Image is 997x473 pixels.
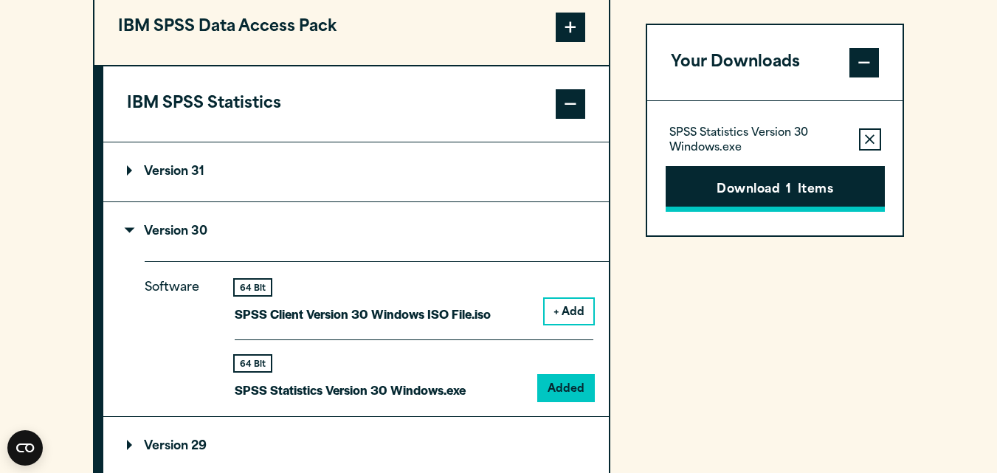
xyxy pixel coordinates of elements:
[235,303,491,325] p: SPSS Client Version 30 Windows ISO File.iso
[127,226,207,238] p: Version 30
[103,66,609,142] button: IBM SPSS Statistics
[7,430,43,466] button: Open CMP widget
[127,441,207,452] p: Version 29
[103,202,609,261] summary: Version 30
[539,376,593,401] button: Added
[235,379,466,401] p: SPSS Statistics Version 30 Windows.exe
[666,166,885,212] button: Download1Items
[647,25,903,100] button: Your Downloads
[786,181,791,200] span: 1
[145,277,211,389] p: Software
[127,166,204,178] p: Version 31
[103,142,609,201] summary: Version 31
[669,126,847,156] p: SPSS Statistics Version 30 Windows.exe
[235,356,271,371] div: 64 Bit
[235,280,271,295] div: 64 Bit
[647,100,903,235] div: Your Downloads
[545,299,593,324] button: + Add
